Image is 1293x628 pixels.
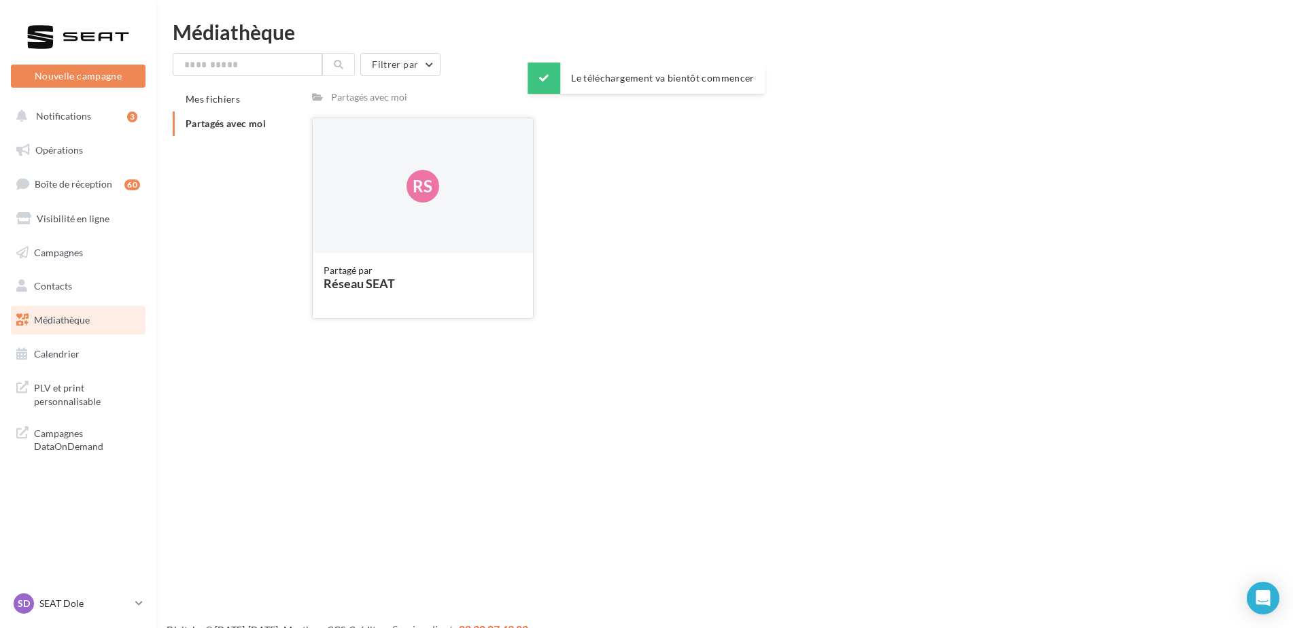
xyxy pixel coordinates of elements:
[8,419,148,459] a: Campagnes DataOnDemand
[124,179,140,190] div: 60
[528,63,765,94] div: Le téléchargement va bientôt commencer
[360,53,441,76] button: Filtrer par
[8,272,148,300] a: Contacts
[186,93,240,105] span: Mes fichiers
[34,424,140,453] span: Campagnes DataOnDemand
[413,175,432,198] span: Rs
[8,306,148,334] a: Médiathèque
[8,340,148,368] a: Calendrier
[173,22,1277,42] div: Médiathèque
[34,246,83,258] span: Campagnes
[34,314,90,326] span: Médiathèque
[8,102,143,130] button: Notifications 3
[186,118,266,129] span: Partagés avec moi
[324,277,522,290] div: Réseau SEAT
[34,348,80,360] span: Calendrier
[8,239,148,267] a: Campagnes
[37,213,109,224] span: Visibilité en ligne
[324,264,522,277] div: Partagé par
[8,136,148,164] a: Opérations
[34,379,140,408] span: PLV et print personnalisable
[18,597,30,610] span: SD
[35,178,112,190] span: Boîte de réception
[8,169,148,198] a: Boîte de réception60
[8,373,148,413] a: PLV et print personnalisable
[11,591,145,616] a: SD SEAT Dole
[1247,582,1279,614] div: Open Intercom Messenger
[34,280,72,292] span: Contacts
[11,65,145,88] button: Nouvelle campagne
[36,110,91,122] span: Notifications
[8,205,148,233] a: Visibilité en ligne
[35,144,83,156] span: Opérations
[127,111,137,122] div: 3
[331,90,407,104] div: Partagés avec moi
[39,597,130,610] p: SEAT Dole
